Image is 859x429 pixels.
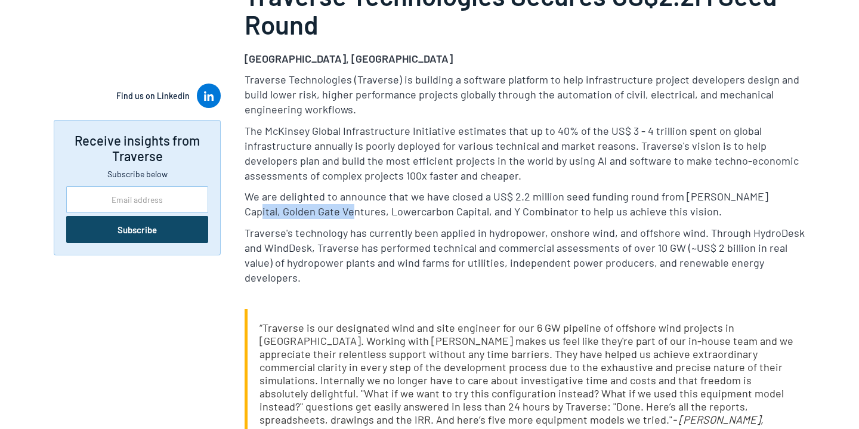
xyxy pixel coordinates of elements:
input: Email address [66,186,208,213]
div: Find us on Linkedin [116,90,190,102]
p: We are delighted to announce that we have closed a US$ 2.2 million seed funding round from [PERSO... [245,189,805,219]
div: Receive insights from Traverse [66,132,208,163]
form: Side Newsletter [66,186,208,243]
p: The McKinsey Global Infrastructure Initiative estimates that up to 40% of the US$ 3 - 4 trillion ... [245,124,805,184]
div: Subscribe below [66,168,208,180]
input: Subscribe [66,216,208,243]
p: Traverse Technologies (Traverse) is building a software platform to help infrastructure project d... [245,72,805,118]
p: Traverse's technology has currently been applied in hydropower, onshore wind, and offshore wind. ... [245,226,805,286]
strong: [GEOGRAPHIC_DATA], [GEOGRAPHIC_DATA] [245,52,453,65]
